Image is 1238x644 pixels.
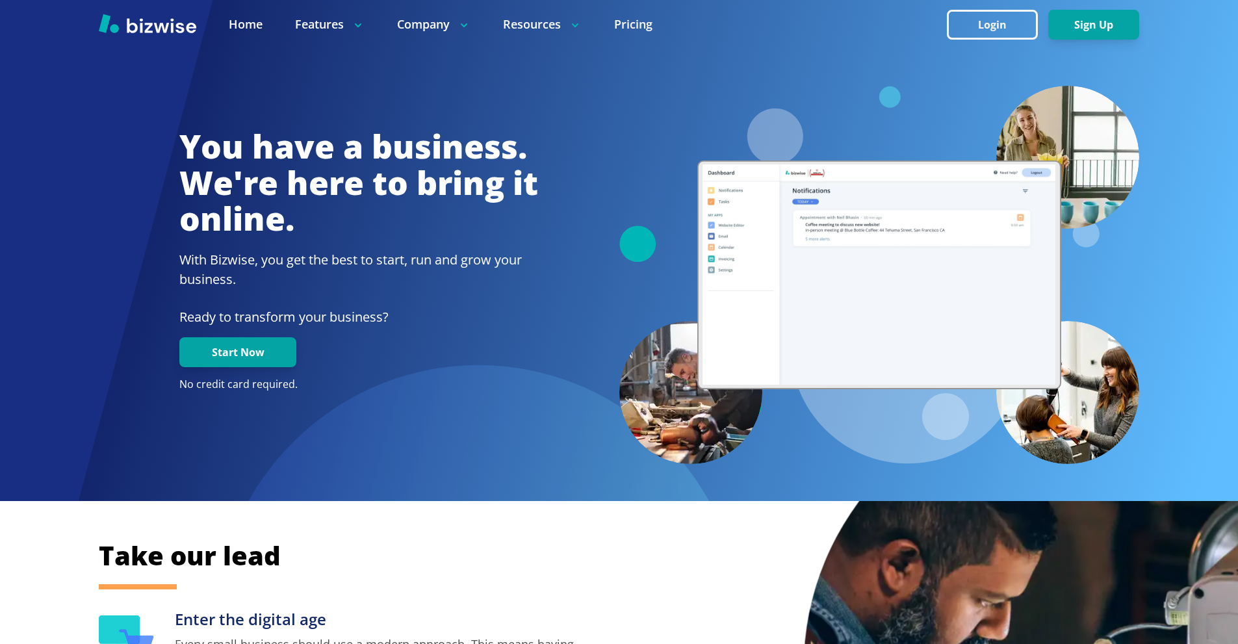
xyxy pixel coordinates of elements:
[175,609,586,630] h3: Enter the digital age
[179,337,296,367] button: Start Now
[947,19,1048,31] a: Login
[99,538,1074,573] h2: Take our lead
[179,129,538,237] h1: You have a business. We're here to bring it online.
[179,250,538,289] h2: With Bizwise, you get the best to start, run and grow your business.
[295,16,365,32] p: Features
[947,10,1038,40] button: Login
[179,346,296,359] a: Start Now
[179,378,538,392] p: No credit card required.
[1048,19,1139,31] a: Sign Up
[99,14,196,33] img: Bizwise Logo
[397,16,471,32] p: Company
[614,16,652,32] a: Pricing
[229,16,263,32] a: Home
[503,16,582,32] p: Resources
[179,307,538,327] p: Ready to transform your business?
[1048,10,1139,40] button: Sign Up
